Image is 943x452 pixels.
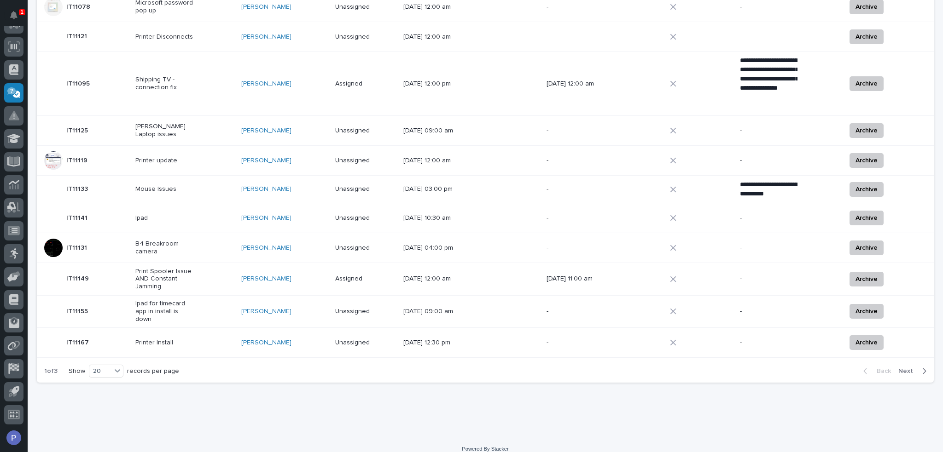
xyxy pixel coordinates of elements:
[66,306,90,315] p: IT11155
[69,367,85,375] p: Show
[403,244,461,252] p: [DATE] 04:00 pm
[856,1,878,12] span: Archive
[740,214,797,222] p: -
[335,157,393,165] p: Unassigned
[135,185,193,193] p: Mouse Issues
[241,185,291,193] a: [PERSON_NAME]
[856,274,878,285] span: Archive
[335,339,393,347] p: Unassigned
[66,212,89,222] p: IT11141
[37,51,934,115] tr: IT11095IT11095 Shipping TV - connection fix[PERSON_NAME] Assigned[DATE] 12:00 pm[DATE] 12:00 am**...
[127,367,179,375] p: records per page
[37,146,934,176] tr: IT11119IT11119 Printer update[PERSON_NAME] Unassigned[DATE] 12:00 am--Archive
[740,157,797,165] p: -
[20,9,23,15] p: 1
[66,78,92,88] p: IT11095
[856,306,878,317] span: Archive
[850,153,884,168] button: Archive
[850,211,884,225] button: Archive
[850,76,884,91] button: Archive
[850,272,884,286] button: Archive
[850,29,884,44] button: Archive
[335,185,393,193] p: Unassigned
[135,268,193,291] p: Print Spooler Issue AND Constant Jamming
[547,157,604,165] p: -
[4,6,23,25] button: Notifications
[335,214,393,222] p: Unassigned
[37,360,65,383] p: 1 of 3
[547,3,604,11] p: -
[850,182,884,197] button: Archive
[740,308,797,315] p: -
[335,33,393,41] p: Unassigned
[66,125,90,135] p: IT11125
[66,155,89,165] p: IT11119
[135,76,193,92] p: Shipping TV - connection fix
[547,185,604,193] p: -
[740,244,797,252] p: -
[856,184,878,195] span: Archive
[37,233,934,263] tr: IT11131IT11131 B4 Breakroom camera[PERSON_NAME] Unassigned[DATE] 04:00 pm--Archive
[37,328,934,358] tr: IT11167IT11167 Printer Install[PERSON_NAME] Unassigned[DATE] 12:30 pm--Archive
[335,275,393,283] p: Assigned
[740,127,797,135] p: -
[37,22,934,51] tr: IT11121IT11121 Printer Disconnects[PERSON_NAME] Unassigned[DATE] 12:00 am--Archive
[66,242,89,252] p: IT11131
[895,367,934,375] button: Next
[335,127,393,135] p: Unassigned
[740,339,797,347] p: -
[740,33,797,41] p: -
[547,308,604,315] p: -
[403,157,461,165] p: [DATE] 12:00 am
[335,80,393,88] p: Assigned
[135,123,193,138] p: [PERSON_NAME] Laptop issues
[241,214,291,222] a: [PERSON_NAME]
[462,446,508,452] a: Powered By Stacker
[403,275,461,283] p: [DATE] 12:00 am
[547,127,604,135] p: -
[856,367,895,375] button: Back
[856,337,878,348] span: Archive
[547,339,604,347] p: -
[241,275,291,283] a: [PERSON_NAME]
[37,116,934,146] tr: IT11125IT11125 [PERSON_NAME] Laptop issues[PERSON_NAME] Unassigned[DATE] 09:00 am--Archive
[850,123,884,138] button: Archive
[66,1,92,11] p: IT11078
[66,31,89,40] p: IT11121
[135,157,193,165] p: Printer update
[856,212,878,223] span: Archive
[241,244,291,252] a: [PERSON_NAME]
[850,304,884,319] button: Archive
[547,275,604,283] p: [DATE] 11:00 am
[403,185,461,193] p: [DATE] 03:00 pm
[89,366,111,376] div: 20
[66,337,91,347] p: IT11167
[856,31,878,42] span: Archive
[403,339,461,347] p: [DATE] 12:30 pm
[547,80,604,88] p: [DATE] 12:00 am
[740,3,797,11] p: -
[241,127,291,135] a: [PERSON_NAME]
[547,214,604,222] p: -
[135,214,193,222] p: Ipad
[4,428,23,447] button: users-avatar
[335,244,393,252] p: Unassigned
[335,308,393,315] p: Unassigned
[403,308,461,315] p: [DATE] 09:00 am
[403,127,461,135] p: [DATE] 09:00 am
[871,367,891,375] span: Back
[335,3,393,11] p: Unassigned
[66,273,91,283] p: IT11149
[241,3,291,11] a: [PERSON_NAME]
[547,33,604,41] p: -
[403,80,461,88] p: [DATE] 12:00 pm
[856,78,878,89] span: Archive
[241,339,291,347] a: [PERSON_NAME]
[856,155,878,166] span: Archive
[241,33,291,41] a: [PERSON_NAME]
[403,33,461,41] p: [DATE] 12:00 am
[37,263,934,296] tr: IT11149IT11149 Print Spooler Issue AND Constant Jamming[PERSON_NAME] Assigned[DATE] 12:00 am[DATE...
[403,3,461,11] p: [DATE] 12:00 am
[898,367,919,375] span: Next
[856,242,878,253] span: Archive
